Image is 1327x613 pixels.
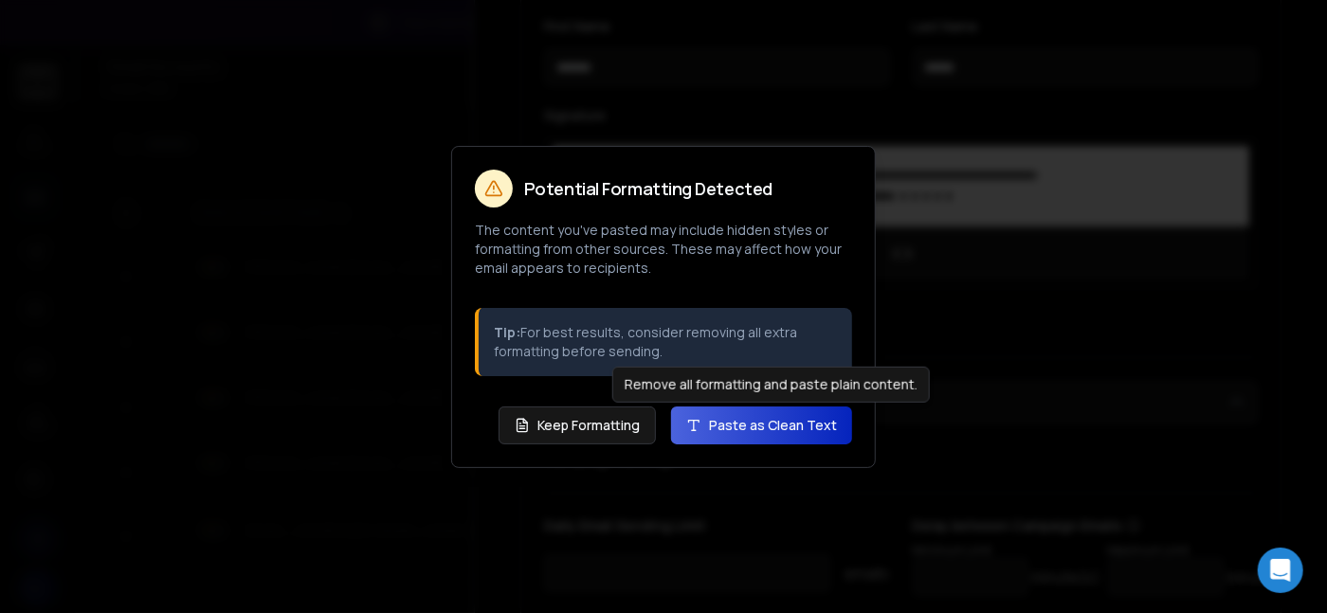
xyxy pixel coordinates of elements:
[494,323,837,361] p: For best results, consider removing all extra formatting before sending.
[494,323,520,341] strong: Tip:
[671,406,852,444] button: Paste as Clean Text
[1258,548,1303,593] div: Open Intercom Messenger
[499,406,656,444] button: Keep Formatting
[612,367,930,403] div: Remove all formatting and paste plain content.
[475,221,852,278] p: The content you've pasted may include hidden styles or formatting from other sources. These may a...
[524,180,773,197] h2: Potential Formatting Detected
